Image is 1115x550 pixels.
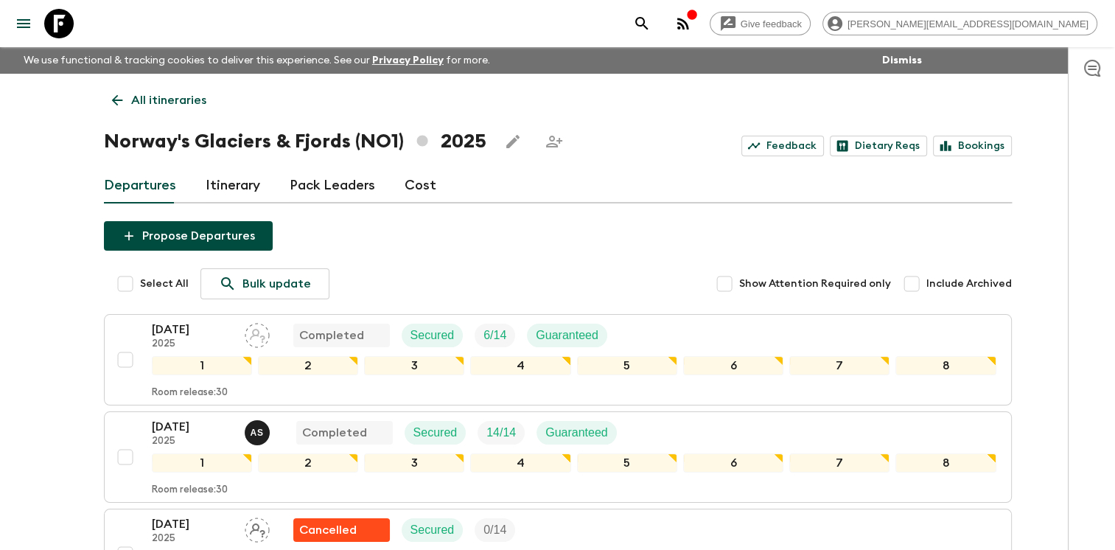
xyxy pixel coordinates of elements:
div: 7 [789,453,889,473]
div: 8 [895,356,996,375]
span: Share this itinerary [539,127,569,156]
div: Trip Fill [478,421,525,445]
div: 2 [258,453,358,473]
a: Privacy Policy [372,55,444,66]
p: Secured [410,521,455,539]
p: All itineraries [131,91,206,109]
span: Give feedback [733,18,810,29]
a: Dietary Reqs [830,136,927,156]
button: menu [9,9,38,38]
a: Pack Leaders [290,168,375,203]
p: 6 / 14 [483,327,506,344]
button: Dismiss [878,50,926,71]
p: [DATE] [152,321,233,338]
p: 2025 [152,338,233,350]
p: Secured [413,424,458,442]
div: Secured [402,324,464,347]
a: Feedback [741,136,824,156]
p: 0 / 14 [483,521,506,539]
span: Select All [140,276,189,291]
button: [DATE]2025Agnis SirmaisCompletedSecuredTrip FillGuaranteed12345678Room release:30 [104,411,1012,503]
p: Guaranteed [545,424,608,442]
p: We use functional & tracking cookies to deliver this experience. See our for more. [18,47,496,74]
p: [DATE] [152,418,233,436]
span: Show Attention Required only [739,276,891,291]
div: Secured [402,518,464,542]
p: Completed [299,327,364,344]
div: 5 [577,356,677,375]
div: 7 [789,356,889,375]
div: 1 [152,453,252,473]
span: Assign pack leader [245,327,270,339]
p: 14 / 14 [486,424,516,442]
a: Bookings [933,136,1012,156]
div: Trip Fill [475,324,515,347]
button: Propose Departures [104,221,273,251]
p: Bulk update [242,275,311,293]
p: Guaranteed [536,327,598,344]
div: 4 [470,453,570,473]
a: Departures [104,168,176,203]
div: Trip Fill [475,518,515,542]
p: 2025 [152,436,233,448]
p: 2025 [152,533,233,545]
p: Room release: 30 [152,387,228,399]
span: Assign pack leader [245,522,270,534]
div: 4 [470,356,570,375]
h1: Norway's Glaciers & Fjords (NO1) 2025 [104,127,486,156]
p: Secured [410,327,455,344]
div: 8 [895,453,996,473]
span: [PERSON_NAME][EMAIL_ADDRESS][DOMAIN_NAME] [839,18,1097,29]
div: [PERSON_NAME][EMAIL_ADDRESS][DOMAIN_NAME] [822,12,1097,35]
button: Edit this itinerary [498,127,528,156]
span: Include Archived [926,276,1012,291]
div: 5 [577,453,677,473]
a: Bulk update [200,268,329,299]
div: 1 [152,356,252,375]
div: Secured [405,421,466,445]
button: search adventures [627,9,657,38]
div: Flash Pack cancellation [293,518,390,542]
div: 6 [683,453,783,473]
button: [DATE]2025Assign pack leaderCompletedSecuredTrip FillGuaranteed12345678Room release:30 [104,314,1012,405]
a: Give feedback [710,12,811,35]
p: Room release: 30 [152,484,228,496]
a: All itineraries [104,86,214,115]
a: Itinerary [206,168,260,203]
p: Completed [302,424,367,442]
a: Cost [405,168,436,203]
div: 6 [683,356,783,375]
p: [DATE] [152,515,233,533]
p: Cancelled [299,521,357,539]
span: Agnis Sirmais [245,425,273,436]
div: 3 [364,453,464,473]
div: 3 [364,356,464,375]
div: 2 [258,356,358,375]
